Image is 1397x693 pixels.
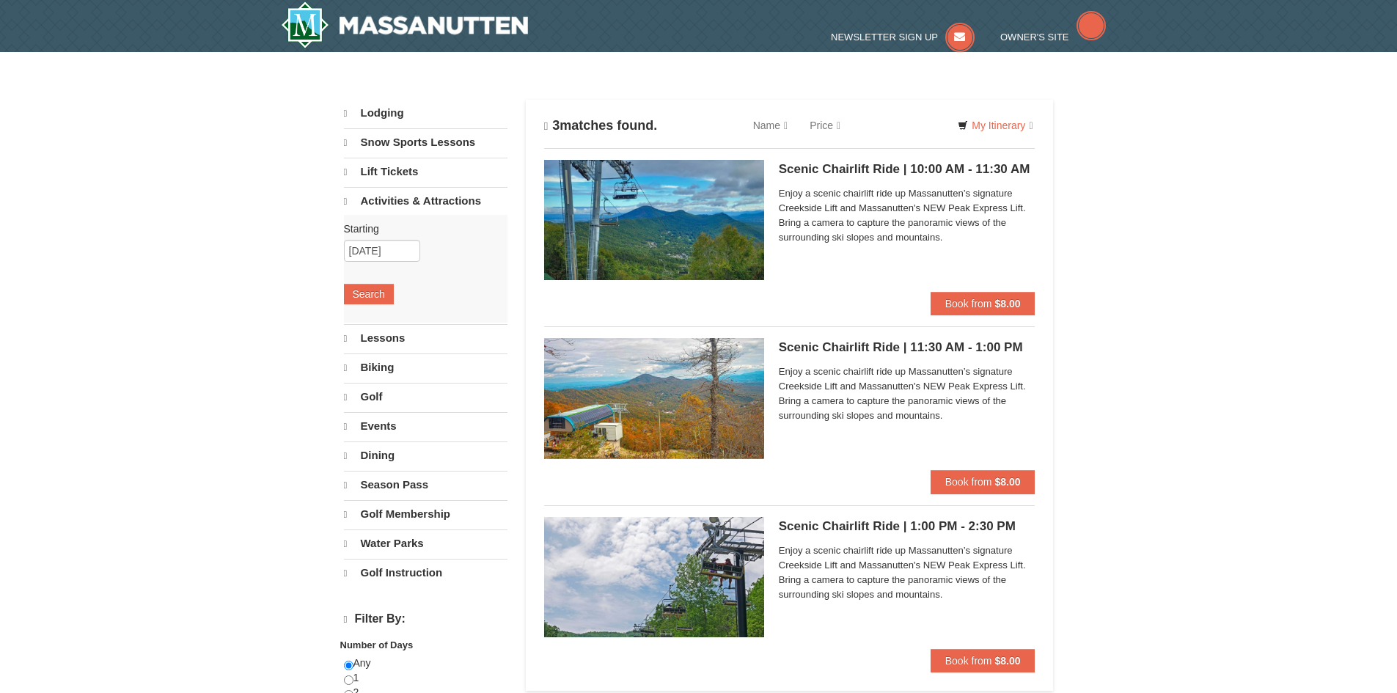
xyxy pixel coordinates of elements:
[344,383,507,411] a: Golf
[344,353,507,381] a: Biking
[344,128,507,156] a: Snow Sports Lessons
[831,32,938,43] span: Newsletter Sign Up
[779,162,1035,177] h5: Scenic Chairlift Ride | 10:00 AM - 11:30 AM
[544,517,764,637] img: 24896431-9-664d1467.jpg
[344,559,507,587] a: Golf Instruction
[544,160,764,280] img: 24896431-1-a2e2611b.jpg
[344,529,507,557] a: Water Parks
[344,187,507,215] a: Activities & Attractions
[344,500,507,528] a: Golf Membership
[344,471,507,499] a: Season Pass
[779,186,1035,245] span: Enjoy a scenic chairlift ride up Massanutten’s signature Creekside Lift and Massanutten's NEW Pea...
[281,1,529,48] a: Massanutten Resort
[994,298,1020,309] strong: $8.00
[779,519,1035,534] h5: Scenic Chairlift Ride | 1:00 PM - 2:30 PM
[799,111,851,140] a: Price
[344,158,507,186] a: Lift Tickets
[945,476,992,488] span: Book from
[831,32,975,43] a: Newsletter Sign Up
[931,292,1035,315] button: Book from $8.00
[344,412,507,440] a: Events
[340,639,414,650] strong: Number of Days
[344,100,507,127] a: Lodging
[779,364,1035,423] span: Enjoy a scenic chairlift ride up Massanutten’s signature Creekside Lift and Massanutten's NEW Pea...
[281,1,529,48] img: Massanutten Resort Logo
[544,338,764,458] img: 24896431-13-a88f1aaf.jpg
[344,612,507,626] h4: Filter By:
[742,111,799,140] a: Name
[779,340,1035,355] h5: Scenic Chairlift Ride | 11:30 AM - 1:00 PM
[344,324,507,352] a: Lessons
[1000,32,1106,43] a: Owner's Site
[779,543,1035,602] span: Enjoy a scenic chairlift ride up Massanutten’s signature Creekside Lift and Massanutten's NEW Pea...
[945,298,992,309] span: Book from
[948,114,1042,136] a: My Itinerary
[945,655,992,667] span: Book from
[344,284,394,304] button: Search
[344,221,496,236] label: Starting
[1000,32,1069,43] span: Owner's Site
[931,470,1035,494] button: Book from $8.00
[994,655,1020,667] strong: $8.00
[344,441,507,469] a: Dining
[931,649,1035,672] button: Book from $8.00
[994,476,1020,488] strong: $8.00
